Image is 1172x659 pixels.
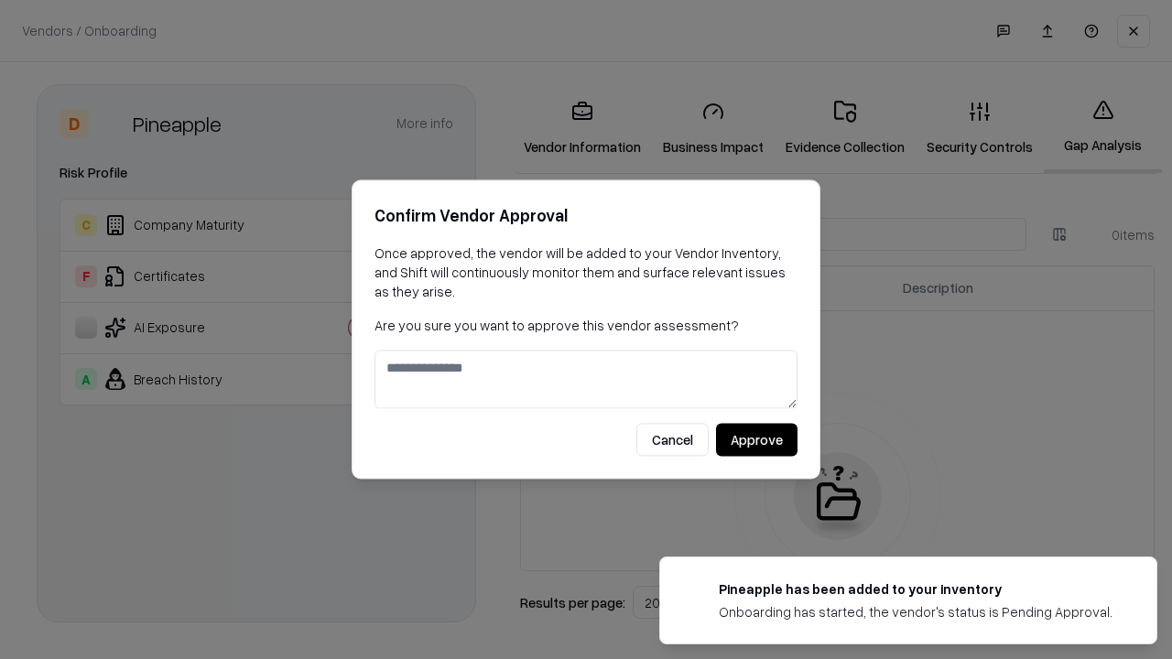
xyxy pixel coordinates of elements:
div: Onboarding has started, the vendor's status is Pending Approval. [719,602,1112,621]
h2: Confirm Vendor Approval [374,202,798,229]
button: Cancel [636,424,709,457]
button: Approve [716,424,798,457]
p: Are you sure you want to approve this vendor assessment? [374,316,798,335]
img: pineappleenergy.com [682,579,704,601]
p: Once approved, the vendor will be added to your Vendor Inventory, and Shift will continuously mon... [374,243,798,301]
div: Pineapple has been added to your inventory [719,579,1112,599]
